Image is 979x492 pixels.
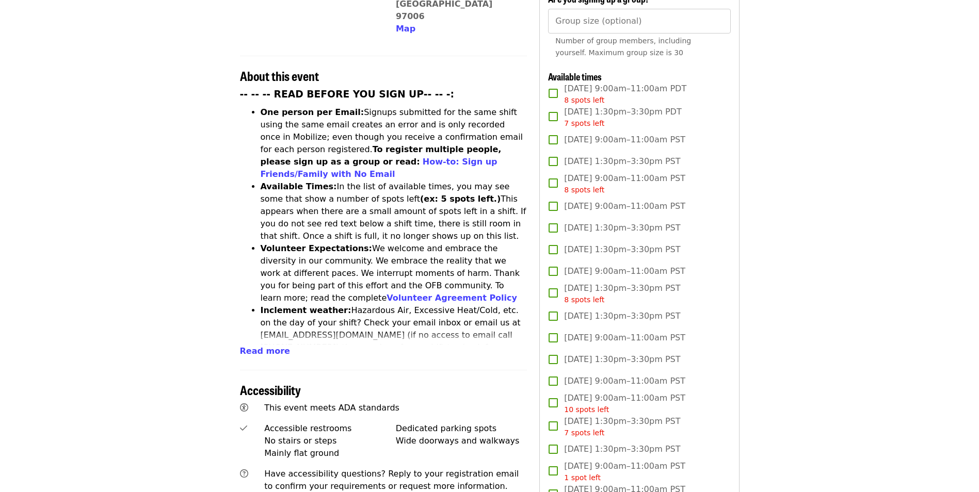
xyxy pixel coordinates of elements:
i: question-circle icon [240,469,248,479]
span: 7 spots left [564,429,604,437]
span: [DATE] 1:30pm–3:30pm PST [564,443,680,455]
span: Available times [548,70,602,83]
span: [DATE] 1:30pm–3:30pm PST [564,415,680,438]
strong: Inclement weather: [261,305,351,315]
span: [DATE] 1:30pm–3:30pm PST [564,310,680,322]
span: [DATE] 9:00am–11:00am PST [564,134,685,146]
span: This event meets ADA standards [264,403,399,413]
span: 8 spots left [564,296,604,304]
strong: -- -- -- READ BEFORE YOU SIGN UP-- -- -: [240,89,455,100]
span: [DATE] 9:00am–11:00am PST [564,172,685,195]
span: [DATE] 1:30pm–3:30pm PDT [564,106,681,129]
button: Map [396,23,415,35]
span: [DATE] 1:30pm–3:30pm PST [564,155,680,168]
span: 10 spots left [564,405,609,414]
span: Number of group members, including yourself. Maximum group size is 30 [555,37,691,57]
div: Wide doorways and walkways [396,435,527,447]
span: 8 spots left [564,186,604,194]
div: No stairs or steps [264,435,396,447]
strong: Available Times: [261,182,337,191]
div: Mainly flat ground [264,447,396,460]
span: 8 spots left [564,96,604,104]
span: About this event [240,67,319,85]
li: Hazardous Air, Excessive Heat/Cold, etc. on the day of your shift? Check your email inbox or emai... [261,304,527,366]
span: Accessibility [240,381,301,399]
span: [DATE] 1:30pm–3:30pm PST [564,353,680,366]
i: universal-access icon [240,403,248,413]
input: [object Object] [548,9,730,34]
span: [DATE] 1:30pm–3:30pm PST [564,282,680,305]
a: How-to: Sign up Friends/Family with No Email [261,157,497,179]
div: Accessible restrooms [264,422,396,435]
li: Signups submitted for the same shift using the same email creates an error and is only recorded o... [261,106,527,181]
strong: To register multiple people, please sign up as a group or read: [261,144,502,167]
div: Dedicated parking spots [396,422,527,435]
strong: (ex: 5 spots left.) [420,194,501,204]
span: [DATE] 9:00am–11:00am PST [564,265,685,277]
span: [DATE] 9:00am–11:00am PST [564,375,685,387]
li: We welcome and embrace the diversity in our community. We embrace the reality that we work at dif... [261,242,527,304]
span: [DATE] 9:00am–11:00am PST [564,200,685,212]
span: [DATE] 1:30pm–3:30pm PST [564,243,680,256]
a: Volunteer Agreement Policy [387,293,517,303]
span: Read more [240,346,290,356]
span: Map [396,24,415,34]
span: [DATE] 9:00am–11:00am PST [564,332,685,344]
span: [DATE] 9:00am–11:00am PST [564,460,685,483]
span: 1 spot left [564,473,601,482]
span: [DATE] 9:00am–11:00am PST [564,392,685,415]
span: Have accessibility questions? Reply to your registration email to confirm your requirements or re... [264,469,519,491]
strong: One person per Email: [261,107,364,117]
i: check icon [240,423,247,433]
li: In the list of available times, you may see some that show a number of spots left This appears wh... [261,181,527,242]
span: [DATE] 1:30pm–3:30pm PST [564,222,680,234]
button: Read more [240,345,290,357]
strong: Volunteer Expectations: [261,243,373,253]
span: [DATE] 9:00am–11:00am PDT [564,83,686,106]
span: 7 spots left [564,119,604,127]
